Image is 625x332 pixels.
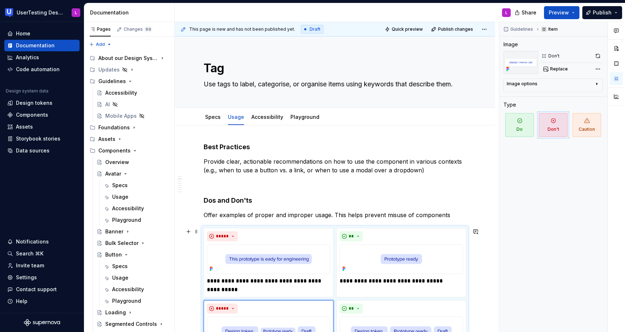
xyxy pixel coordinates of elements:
[105,251,122,258] div: Button
[16,250,43,257] div: Search ⌘K
[87,145,171,156] div: Components
[87,64,171,76] div: Updates
[5,8,14,17] img: 41adf70f-fc1c-4662-8e2d-d2ab9c673b1b.png
[582,6,622,19] button: Publish
[16,99,52,107] div: Design tokens
[204,197,252,204] strong: Dos and Don'ts
[105,320,157,328] div: Segmented Controls
[94,110,171,122] a: Mobile Apps
[16,30,30,37] div: Home
[75,10,77,16] div: L
[503,41,518,48] div: Image
[90,9,171,16] div: Documentation
[94,249,171,260] a: Button
[16,42,55,49] div: Documentation
[94,156,171,168] a: Overview
[1,5,82,20] button: UserTesting Design SystemL
[94,168,171,180] a: Avatar
[4,145,80,156] a: Data sources
[112,286,144,293] div: Accessibility
[228,114,244,120] a: Usage
[105,170,121,177] div: Avatar
[105,101,110,108] div: AI
[98,124,130,131] div: Foundations
[310,26,320,32] span: Draft
[98,55,158,62] div: About our Design System
[503,51,538,74] img: da1b97c2-b792-4f69-b436-1ef66f0a111b.png
[94,318,171,330] a: Segmented Controls
[16,286,57,293] div: Contact support
[288,109,322,124] div: Playground
[4,109,80,121] a: Components
[16,54,39,61] div: Analytics
[112,205,144,212] div: Accessibility
[16,262,44,269] div: Invite team
[573,113,601,137] span: Caution
[4,40,80,51] a: Documentation
[202,60,465,77] textarea: Tag
[101,191,171,203] a: Usage
[17,9,63,16] div: UserTesting Design System
[105,240,139,247] div: Bulk Selector
[205,114,221,120] a: Specs
[541,64,571,74] button: Replace
[4,28,80,39] a: Home
[4,248,80,259] button: Search ⌘K
[505,113,534,137] span: Do
[105,112,137,120] div: Mobile Apps
[94,237,171,249] a: Bulk Selector
[16,66,60,73] div: Code automation
[4,97,80,109] a: Design tokens
[4,121,80,133] a: Assets
[16,123,33,130] div: Assets
[501,24,536,34] button: Guidelines
[383,24,426,34] button: Quick preview
[101,284,171,295] a: Accessibility
[290,114,319,120] a: Playground
[202,109,224,124] div: Specs
[144,26,152,32] span: 99
[4,236,80,247] button: Notifications
[98,66,120,73] div: Updates
[98,78,126,85] div: Guidelines
[105,309,126,316] div: Loading
[101,272,171,284] a: Usage
[204,143,250,151] strong: Best Practices
[202,78,465,90] textarea: Use tags to label, categorise, or organise items using keywords that describe them.
[105,89,137,96] div: Accessibility
[94,99,171,110] a: AI
[507,81,537,87] div: Image options
[16,111,48,118] div: Components
[503,111,536,139] button: Do
[87,39,114,49] button: Add
[549,9,569,16] span: Preview
[105,228,123,235] div: Banner
[87,76,171,87] div: Guidelines
[4,260,80,271] a: Invite team
[4,272,80,283] a: Settings
[98,147,131,154] div: Components
[510,26,533,32] span: Guidelines
[112,263,128,270] div: Specs
[16,298,27,305] div: Help
[4,64,80,75] a: Code automation
[4,296,80,307] button: Help
[24,319,60,326] svg: Supernova Logo
[429,24,476,34] button: Publish changes
[112,193,128,201] div: Usage
[503,101,516,108] div: Type
[593,9,612,16] span: Publish
[225,109,247,124] div: Usage
[87,133,171,145] div: Assets
[571,111,603,139] button: Caution
[6,88,48,94] div: Design system data
[101,203,171,214] a: Accessibility
[16,147,50,154] div: Data sources
[4,52,80,63] a: Analytics
[124,26,152,32] div: Changes
[112,182,128,189] div: Specs
[507,81,600,90] button: Image options
[101,214,171,226] a: Playground
[340,244,463,274] img: fb5e0788-410c-4587-85e2-3313249b15da.png
[16,274,37,281] div: Settings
